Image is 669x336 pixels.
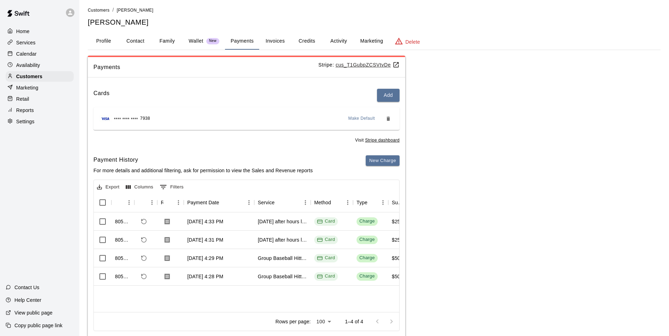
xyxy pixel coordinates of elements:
div: 805473 [115,273,131,280]
button: Payments [225,33,259,50]
button: Profile [88,33,120,50]
a: Customers [88,7,110,13]
span: Payments [93,63,318,72]
div: Charge [359,218,375,225]
p: Contact Us [14,284,39,291]
p: Customers [16,73,42,80]
p: View public page [14,309,53,316]
a: Calendar [6,49,74,59]
a: Availability [6,60,74,70]
p: Retail [16,95,29,102]
div: Service [254,193,311,212]
p: Availability [16,62,40,69]
p: Delete [406,38,420,45]
div: Type [353,193,388,212]
p: Services [16,39,36,46]
a: Home [6,26,74,37]
button: Download Receipt [161,234,174,246]
div: Sep 8, 2025, 4:29 PM [187,255,223,262]
p: Copy public page link [14,322,62,329]
button: Sort [275,198,285,207]
div: Type [357,193,367,212]
button: Menu [124,197,134,208]
p: Settings [16,118,35,125]
div: Sunday after hours live at Bats (ages 8th grade - High School ) [258,218,307,225]
button: Menu [147,197,157,208]
a: You don't have the permission to visit the Stripe dashboard [365,138,400,143]
button: Credits [291,33,323,50]
span: New [206,39,219,43]
span: Visit [355,137,400,144]
span: Make Default [348,115,375,122]
button: Sort [138,198,148,207]
span: Refund payment [138,252,150,264]
p: Help Center [14,297,41,304]
div: Sep 8, 2025, 4:28 PM [187,273,223,280]
div: Sunday after hours live at Bats (ages 8th grade - High School ) [258,236,307,243]
a: cus_T1GubpZCSVtvDe [336,62,400,68]
div: Refund [134,193,157,212]
h6: Cards [93,89,110,102]
button: Contact [120,33,151,50]
button: Menu [244,197,254,208]
p: Wallet [189,37,203,45]
a: Customers [6,71,74,82]
button: Sort [115,198,125,207]
div: Sep 8, 2025, 4:31 PM [187,236,223,243]
a: Marketing [6,82,74,93]
div: Receipt [157,193,184,212]
button: Make Default [346,113,378,124]
p: 1–4 of 4 [345,318,363,325]
p: Calendar [16,50,37,57]
button: New Charge [366,155,400,166]
div: 805481 [115,236,131,243]
div: Charge [359,255,375,261]
button: Download Receipt [161,252,174,265]
span: Refund payment [138,234,150,246]
span: Refund payment [138,270,150,282]
button: Download Receipt [161,270,174,283]
div: 100 [314,317,334,327]
div: Card [317,236,335,243]
button: Family [151,33,183,50]
div: Card [317,255,335,261]
li: / [112,6,114,14]
p: For more details and additional filtering, ask for permission to view the Sales and Revenue reports [93,167,313,174]
p: Reports [16,107,34,114]
div: $25.00 [392,218,407,225]
div: Services [6,37,74,48]
div: Subtotal [392,193,403,212]
span: Refund payment [138,216,150,228]
div: Group Baseball Hitting class ( Tuesday's ) 4:00-5:00 [258,255,307,262]
div: Payment Date [184,193,254,212]
span: 7938 [140,115,150,122]
button: Menu [300,197,311,208]
div: Card [317,218,335,225]
div: Service [258,193,275,212]
div: basic tabs example [88,33,661,50]
button: Export [95,182,121,193]
div: Sep 8, 2025, 4:33 PM [187,218,223,225]
nav: breadcrumb [88,6,661,14]
button: Download Receipt [161,215,174,228]
div: Card [317,273,335,280]
h5: [PERSON_NAME] [88,18,661,27]
div: Receipt [161,193,163,212]
h6: Payment History [93,155,313,164]
div: Settings [6,116,74,127]
span: [PERSON_NAME] [117,8,153,13]
div: Group Baseball Hitting class ( Tuesday's ) 4:00-5:00 [258,273,307,280]
button: Marketing [354,33,389,50]
div: Charge [359,273,375,280]
button: Sort [367,198,377,207]
a: Retail [6,94,74,104]
button: Select columns [124,182,155,193]
button: Sort [331,198,341,207]
div: 805475 [115,255,131,262]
